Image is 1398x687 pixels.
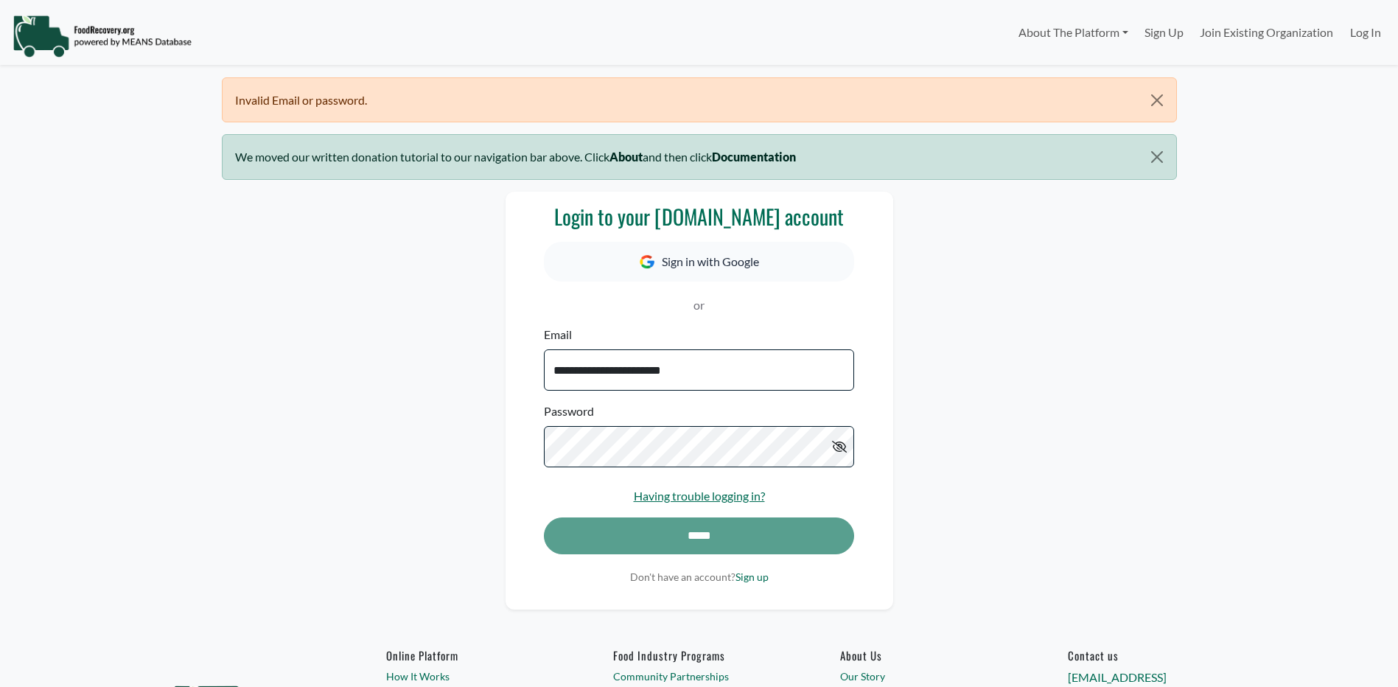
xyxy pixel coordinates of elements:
[613,649,785,662] h6: Food Industry Programs
[13,14,192,58] img: NavigationLogo_FoodRecovery-91c16205cd0af1ed486a0f1a7774a6544ea792ac00100771e7dd3ec7c0e58e41.png
[544,402,594,420] label: Password
[544,296,853,314] p: or
[735,571,769,583] a: Sign up
[222,134,1177,179] div: We moved our written donation tutorial to our navigation bar above. Click and then click
[544,204,853,229] h3: Login to your [DOMAIN_NAME] account
[1138,135,1175,179] button: Close
[840,669,1012,684] a: Our Story
[1192,18,1341,47] a: Join Existing Organization
[544,569,853,585] p: Don't have an account?
[634,489,765,503] a: Having trouble logging in?
[1342,18,1389,47] a: Log In
[640,255,654,269] img: Google Icon
[544,242,853,282] button: Sign in with Google
[386,649,558,662] h6: Online Platform
[1068,649,1240,662] h6: Contact us
[386,669,558,684] a: How It Works
[840,649,1012,662] a: About Us
[1138,78,1175,122] button: Close
[609,150,643,164] b: About
[1136,18,1192,47] a: Sign Up
[712,150,796,164] b: Documentation
[1010,18,1136,47] a: About The Platform
[544,326,572,343] label: Email
[222,77,1177,122] div: Invalid Email or password.
[613,669,785,684] a: Community Partnerships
